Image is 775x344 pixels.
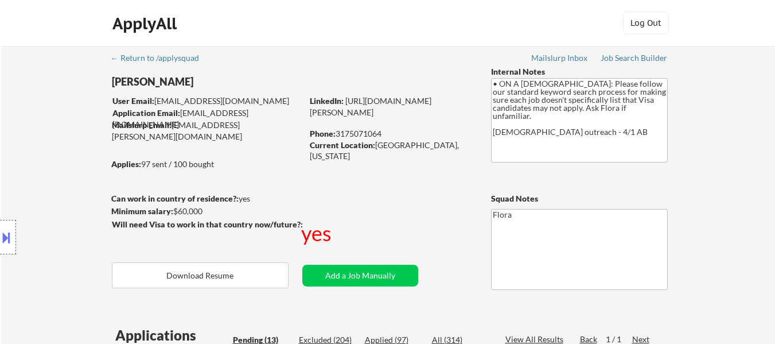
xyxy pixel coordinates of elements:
[601,53,668,65] a: Job Search Builder
[112,119,302,142] div: [EMAIL_ADDRESS][PERSON_NAME][DOMAIN_NAME]
[112,107,302,130] div: [EMAIL_ADDRESS][DOMAIN_NAME]
[301,219,334,248] div: yes
[491,66,668,78] div: Internal Notes
[310,140,472,162] div: [GEOGRAPHIC_DATA], [US_STATE]
[310,129,336,138] strong: Phone:
[111,54,210,62] div: ← Return to /applysquad
[310,128,472,140] div: 3175071064
[112,219,303,229] strong: Will need Visa to work in that country now/future?:
[112,95,302,107] div: [EMAIL_ADDRESS][DOMAIN_NAME]
[623,11,669,34] button: Log Out
[531,53,589,65] a: Mailslurp Inbox
[111,159,302,170] div: 97 sent / 100 bought
[310,96,344,106] strong: LinkedIn:
[302,265,418,287] button: Add a Job Manually
[491,193,668,204] div: Squad Notes
[310,96,431,117] a: [URL][DOMAIN_NAME][PERSON_NAME]
[111,206,302,217] div: $60,000
[310,140,375,150] strong: Current Location:
[111,53,210,65] a: ← Return to /applysquad
[601,54,668,62] div: Job Search Builder
[531,54,589,62] div: Mailslurp Inbox
[112,75,348,89] div: [PERSON_NAME]
[112,14,180,33] div: ApplyAll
